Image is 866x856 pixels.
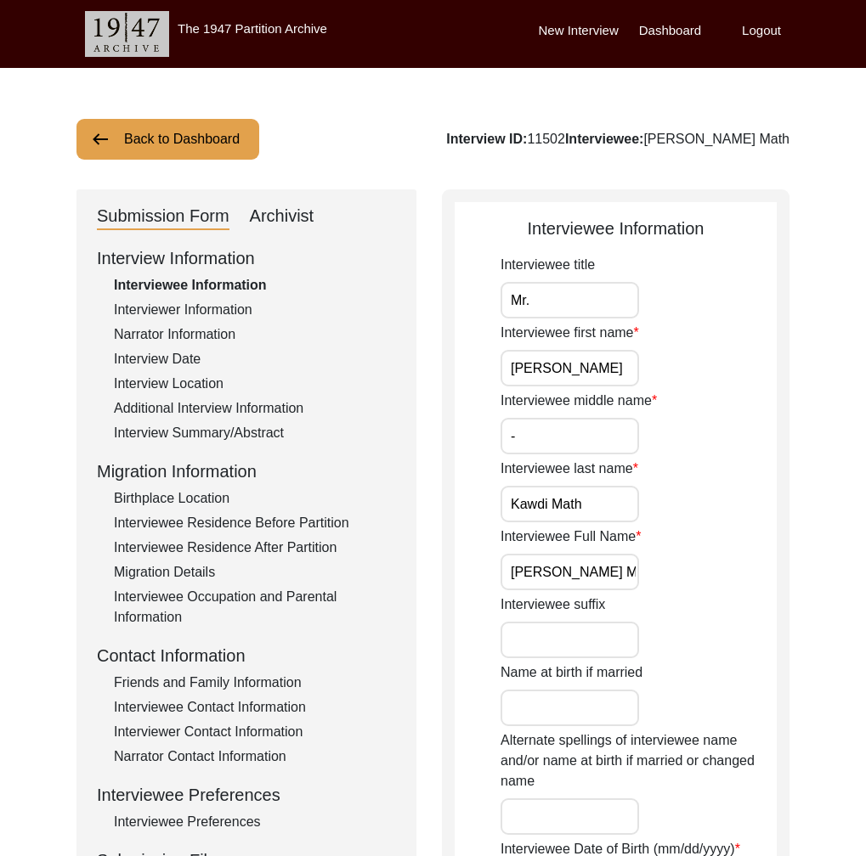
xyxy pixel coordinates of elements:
div: Interviewee Contact Information [114,697,396,718]
div: Interviewee Preferences [114,812,396,832]
div: Interviewee Information [455,216,777,241]
div: Contact Information [97,643,396,668]
div: Interviewee Information [114,275,396,296]
label: Interviewee suffix [501,594,605,615]
label: Name at birth if married [501,662,642,683]
div: Friends and Family Information [114,673,396,693]
label: The 1947 Partition Archive [178,21,327,36]
div: Interviewer Contact Information [114,722,396,742]
label: Dashboard [639,21,701,41]
b: Interview ID: [446,132,527,146]
div: 11502 [PERSON_NAME] Math [446,129,790,149]
div: Interview Date [114,349,396,369]
div: Interviewee Residence Before Partition [114,513,396,533]
img: arrow-left.png [90,129,110,149]
label: Alternate spellings of interviewee name and/or name at birth if married or changed name [501,730,777,791]
label: Logout [742,21,781,41]
label: Interviewee Full Name [501,527,641,547]
label: Interviewee first name [501,323,639,343]
div: Interviewee Preferences [97,782,396,808]
div: Migration Information [97,459,396,484]
div: Additional Interview Information [114,398,396,419]
img: header-logo.png [85,11,169,57]
div: Interviewer Information [114,300,396,320]
label: Interviewee title [501,255,595,275]
div: Interview Information [97,245,396,271]
label: Interviewee last name [501,459,638,479]
button: Back to Dashboard [76,119,259,160]
div: Narrator Information [114,324,396,345]
b: Interviewee: [565,132,643,146]
div: Interview Location [114,374,396,394]
label: New Interview [539,21,619,41]
div: Interview Summary/Abstract [114,423,396,443]
div: Migration Details [114,562,396,583]
div: Narrator Contact Information [114,746,396,767]
div: Submission Form [97,203,229,230]
div: Archivist [250,203,314,230]
div: Interviewee Residence After Partition [114,538,396,558]
div: Birthplace Location [114,488,396,509]
div: Interviewee Occupation and Parental Information [114,587,396,628]
label: Interviewee middle name [501,391,657,411]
